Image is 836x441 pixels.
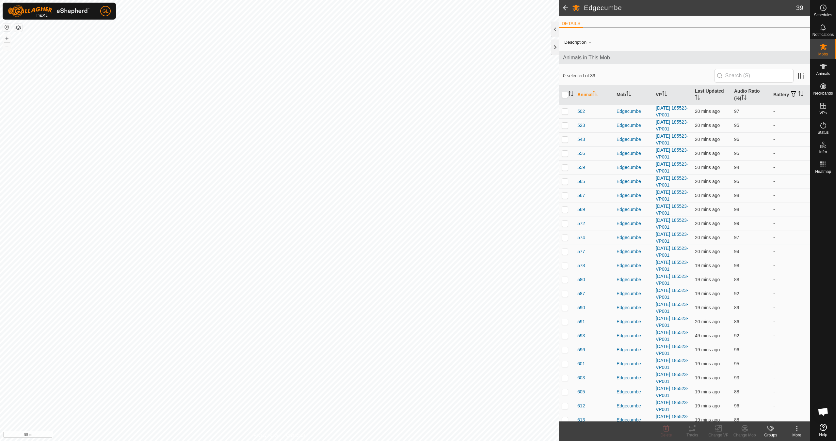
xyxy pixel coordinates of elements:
[695,277,720,282] span: 8 Oct 2025, 10:07 am
[734,249,739,254] span: 94
[563,54,806,62] span: Animals in This Mob
[695,291,720,296] span: 8 Oct 2025, 10:07 am
[695,96,700,101] p-sorticon: Activate to sort
[771,245,810,259] td: -
[734,305,739,310] span: 89
[705,432,731,438] div: Change VP
[656,190,688,202] a: [DATE] 185523-VP001
[695,403,720,408] span: 8 Oct 2025, 10:07 am
[617,150,651,157] div: Edgecumbe
[577,360,585,367] span: 601
[577,220,585,227] span: 572
[819,111,827,115] span: VPs
[695,249,720,254] span: 8 Oct 2025, 10:06 am
[656,105,688,117] a: [DATE] 185523-VP001
[617,276,651,283] div: Edgecumbe
[617,346,651,353] div: Edgecumbe
[734,179,739,184] span: 95
[653,85,692,105] th: VP
[577,178,585,185] span: 565
[656,232,688,244] a: [DATE] 185523-VP001
[577,136,585,143] span: 543
[695,319,720,324] span: 8 Oct 2025, 10:06 am
[656,161,688,174] a: [DATE] 185523-VP001
[617,248,651,255] div: Edgecumbe
[771,343,810,357] td: -
[695,221,720,226] span: 8 Oct 2025, 10:06 am
[103,8,109,15] span: GL
[771,301,810,315] td: -
[577,374,585,381] span: 603
[577,304,585,311] span: 590
[784,432,810,438] div: More
[771,175,810,189] td: -
[771,357,810,371] td: -
[656,316,688,328] a: [DATE] 185523-VP001
[679,432,705,438] div: Tracks
[584,4,796,12] h2: Edgecumbe
[771,85,810,105] th: Battery
[656,133,688,145] a: [DATE] 185523-VP001
[734,123,739,128] span: 95
[758,432,784,438] div: Groups
[695,235,720,240] span: 8 Oct 2025, 10:06 am
[695,137,720,142] span: 8 Oct 2025, 10:06 am
[695,109,720,114] span: 8 Oct 2025, 10:06 am
[577,248,585,255] span: 577
[577,276,585,283] span: 580
[810,421,836,439] a: Help
[734,319,739,324] span: 86
[656,386,688,398] a: [DATE] 185523-VP001
[8,5,89,17] img: Gallagher Logo
[771,217,810,231] td: -
[734,235,739,240] span: 97
[771,329,810,343] td: -
[812,33,834,37] span: Notifications
[559,20,583,28] li: DETAILS
[577,234,585,241] span: 574
[695,193,720,198] span: 8 Oct 2025, 9:36 am
[656,288,688,300] a: [DATE] 185523-VP001
[587,37,593,47] span: -
[798,92,803,97] p-sorticon: Activate to sort
[796,3,803,13] span: 39
[656,175,688,188] a: [DATE] 185523-VP001
[771,287,810,301] td: -
[819,150,827,154] span: Infra
[617,108,651,115] div: Edgecumbe
[617,178,651,185] div: Edgecumbe
[734,403,739,408] span: 96
[731,432,758,438] div: Change Mob
[656,358,688,370] a: [DATE] 185523-VP001
[656,302,688,314] a: [DATE] 185523-VP001
[817,130,828,134] span: Status
[695,347,720,352] span: 8 Oct 2025, 10:07 am
[577,108,585,115] span: 502
[771,231,810,245] td: -
[771,273,810,287] td: -
[577,332,585,339] span: 593
[617,388,651,395] div: Edgecumbe
[695,333,720,338] span: 8 Oct 2025, 9:37 am
[614,85,653,105] th: Mob
[577,164,585,171] span: 559
[734,221,739,226] span: 99
[617,192,651,199] div: Edgecumbe
[656,414,688,426] a: [DATE] 185523-VP001
[734,277,739,282] span: 88
[577,403,585,409] span: 612
[813,91,833,95] span: Neckbands
[286,433,305,438] a: Contact Us
[3,23,11,31] button: Reset Map
[771,118,810,132] td: -
[695,123,720,128] span: 8 Oct 2025, 10:06 am
[656,274,688,286] a: [DATE] 185523-VP001
[577,206,585,213] span: 569
[656,330,688,342] a: [DATE] 185523-VP001
[577,192,585,199] span: 567
[695,165,720,170] span: 8 Oct 2025, 9:36 am
[734,207,739,212] span: 98
[656,147,688,160] a: [DATE] 185523-VP001
[771,259,810,273] td: -
[593,92,598,97] p-sorticon: Activate to sort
